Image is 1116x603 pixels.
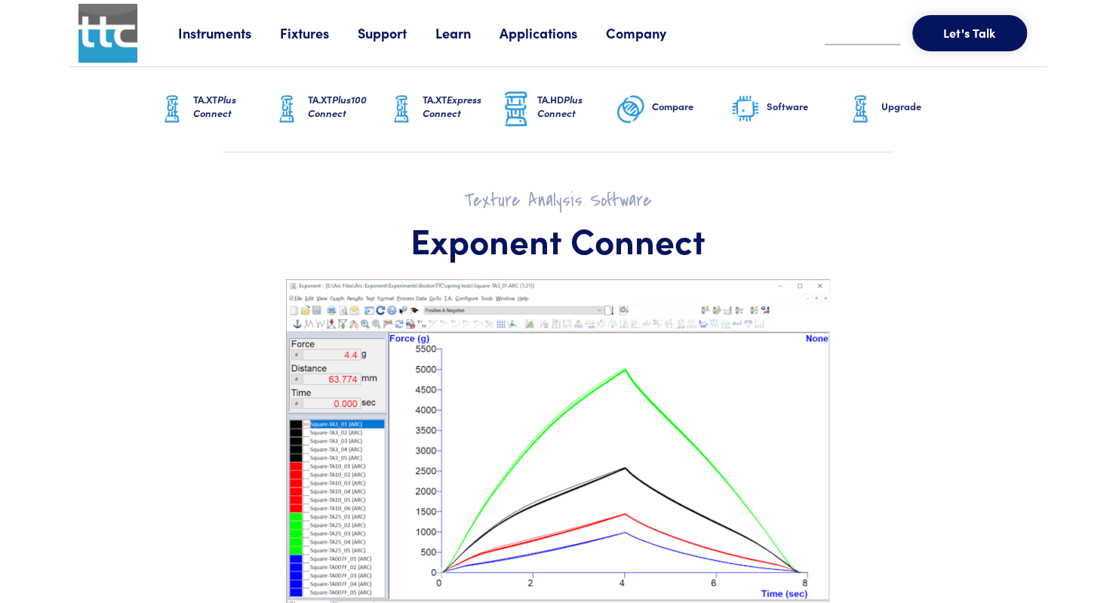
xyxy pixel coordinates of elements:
[106,189,1011,212] h2: Texture Analysis Software
[912,15,1027,51] button: Let's Talk
[386,67,501,152] a: TA.XTExpress Connect
[845,67,960,152] a: Upgrade
[730,67,845,152] a: Software
[845,91,875,128] img: ta-xt-graphic.png
[537,93,616,120] h6: TA.HD
[157,91,187,128] img: ta-xt-graphic.png
[308,92,367,120] span: Plus100 Connect
[193,93,272,120] h6: TA.XT
[78,4,137,63] img: ttc_logo_1x1_v1.0.png
[272,91,302,128] img: ta-xt-graphic.png
[272,67,386,152] a: TA.XTPlus100 Connect
[606,23,695,42] a: Company
[435,23,500,42] a: Learn
[358,23,435,42] a: Support
[423,93,501,120] h6: TA.XT
[616,67,730,152] a: Compare
[767,100,845,113] h6: Software
[178,23,280,42] a: Instruments
[537,92,583,120] span: Plus Connect
[500,23,606,42] a: Applications
[193,92,236,120] span: Plus Connect
[652,100,730,113] h6: Compare
[157,67,272,152] a: TA.XTPlus Connect
[308,93,386,120] h6: TA.XT
[386,91,417,128] img: ta-xt-graphic.png
[280,23,358,42] a: Fixtures
[501,90,531,129] img: ta-hd-graphic.png
[730,94,761,125] img: software-graphic.png
[423,92,481,120] span: Express Connect
[106,218,1011,262] h1: Exponent Connect
[501,67,616,152] a: TA.HDPlus Connect
[881,100,960,113] h6: Upgrade
[616,91,646,128] img: compare-graphic.png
